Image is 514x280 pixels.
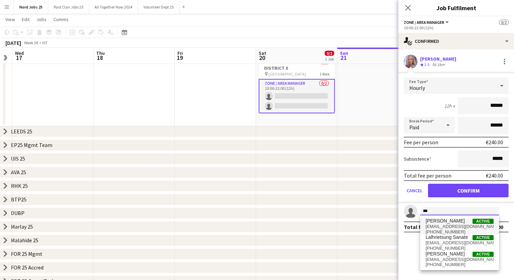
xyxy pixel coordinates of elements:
[404,224,427,230] div: Total fee
[53,16,69,22] span: Comms
[424,62,429,67] span: 3.5
[404,20,450,25] button: Zone / Area Manager
[426,257,494,262] span: tiarnarose@live.ie
[48,0,89,14] button: Paid Clan Jobs 25
[11,210,24,216] div: DUBP
[473,235,494,240] span: Active
[325,56,334,62] div: 1 Job
[404,25,509,30] div: 10:00-22:00 (12h)
[138,0,179,14] button: Volunteer Dept 25
[426,251,465,257] span: Tiarna Sands
[259,79,335,113] app-card-role: Zone / Area Manager0/210:00-22:00 (12h)
[11,237,38,244] div: Malahide 25
[22,40,39,45] span: Week 38
[404,156,431,162] label: Subsistence
[14,54,24,62] span: 17
[14,0,48,14] button: Nord Jobs 25
[11,169,26,176] div: AVA 25
[36,16,47,22] span: Jobs
[176,54,183,62] span: 19
[15,50,24,56] span: Wed
[95,54,105,62] span: 18
[499,20,509,25] span: 0/2
[409,84,425,91] span: Hourly
[11,250,42,257] div: FOR 25 Mgmt
[426,240,494,246] span: sanatesung@gmail.com
[404,20,444,25] span: Zone / Area Manager
[325,51,334,56] span: 0/2
[426,218,465,224] span: Sandie Hickey
[11,128,32,135] div: LEEDS 25
[269,71,306,77] span: [GEOGRAPHIC_DATA]
[339,54,348,62] span: 21
[426,229,494,235] span: +353867759370
[426,224,494,229] span: sandiehickey@posteo.com
[420,56,456,62] div: [PERSON_NAME]
[19,15,32,24] a: Edit
[426,234,468,240] span: Lalhrietsung Sanate
[426,246,494,251] span: +353899465422
[51,15,71,24] a: Comms
[11,264,44,271] div: FOR 25 Accred
[259,50,266,56] span: Sat
[473,252,494,257] span: Active
[34,15,49,24] a: Jobs
[431,62,446,68] div: 56.1km
[398,33,514,49] div: Confirmed
[409,124,419,131] span: Paid
[11,196,27,203] div: BTP25
[259,50,335,113] app-job-card: Draft10:00-22:00 (12h)0/2DISTRICT X [GEOGRAPHIC_DATA]1 RoleZone / Area Manager0/210:00-22:00 (12h)
[320,71,329,77] span: 1 Role
[428,184,509,197] button: Confirm
[3,15,18,24] a: View
[473,219,494,224] span: Active
[426,262,494,267] span: +353877022139
[404,184,425,197] button: Cancel
[89,0,138,14] button: All Together Now 2024
[5,16,15,22] span: View
[11,155,25,162] div: UIS 25
[444,103,455,109] div: 12h x
[22,16,30,22] span: Edit
[11,223,33,230] div: Marlay 25
[398,3,514,12] h3: Job Fulfilment
[486,139,503,146] div: €240.00
[5,39,21,46] div: [DATE]
[259,65,335,71] h3: DISTRICT X
[177,50,183,56] span: Fri
[486,172,503,179] div: €240.00
[258,54,266,62] span: 20
[96,50,105,56] span: Thu
[404,172,451,179] div: Total fee per person
[11,142,52,148] div: EP25 Mgmt Team
[42,40,48,45] div: IST
[404,139,438,146] div: Fee per person
[340,50,348,56] span: Sun
[11,182,28,189] div: RHK 25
